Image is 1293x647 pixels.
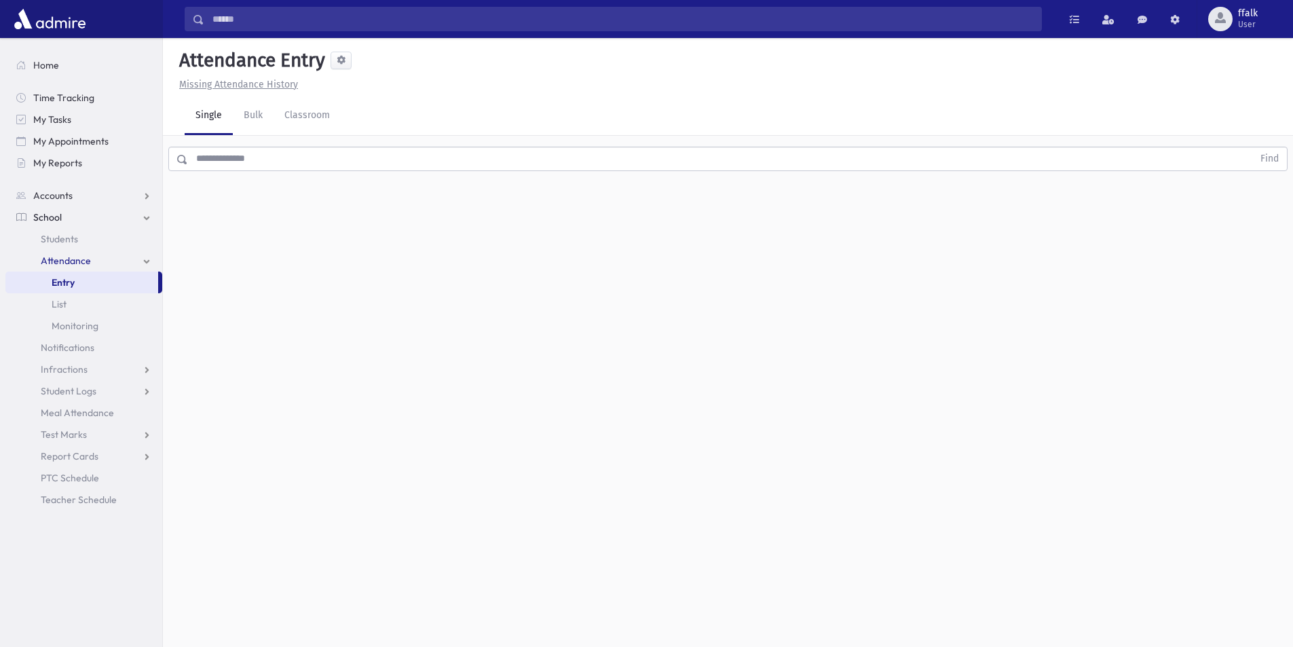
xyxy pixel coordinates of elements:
a: Attendance [5,250,162,272]
a: Classroom [274,97,341,135]
span: My Reports [33,157,82,169]
span: PTC Schedule [41,472,99,484]
span: My Tasks [33,113,71,126]
img: AdmirePro [11,5,89,33]
span: Meal Attendance [41,407,114,419]
a: Notifications [5,337,162,358]
a: Accounts [5,185,162,206]
span: ffalk [1238,8,1258,19]
a: My Tasks [5,109,162,130]
a: List [5,293,162,315]
a: My Appointments [5,130,162,152]
span: Teacher Schedule [41,494,117,506]
a: Time Tracking [5,87,162,109]
span: Time Tracking [33,92,94,104]
a: Missing Attendance History [174,79,298,90]
h5: Attendance Entry [174,49,325,72]
a: Monitoring [5,315,162,337]
span: Infractions [41,363,88,375]
a: Entry [5,272,158,293]
span: Notifications [41,341,94,354]
span: User [1238,19,1258,30]
u: Missing Attendance History [179,79,298,90]
span: Monitoring [52,320,98,332]
a: Infractions [5,358,162,380]
span: Attendance [41,255,91,267]
span: Accounts [33,189,73,202]
a: Student Logs [5,380,162,402]
span: Students [41,233,78,245]
input: Search [204,7,1041,31]
a: Teacher Schedule [5,489,162,511]
span: Entry [52,276,75,289]
a: Meal Attendance [5,402,162,424]
a: Students [5,228,162,250]
span: Report Cards [41,450,98,462]
span: Test Marks [41,428,87,441]
span: Home [33,59,59,71]
span: My Appointments [33,135,109,147]
a: My Reports [5,152,162,174]
a: PTC Schedule [5,467,162,489]
button: Find [1252,147,1287,170]
span: Student Logs [41,385,96,397]
a: Bulk [233,97,274,135]
span: School [33,211,62,223]
a: School [5,206,162,228]
span: List [52,298,67,310]
a: Home [5,54,162,76]
a: Report Cards [5,445,162,467]
a: Single [185,97,233,135]
a: Test Marks [5,424,162,445]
